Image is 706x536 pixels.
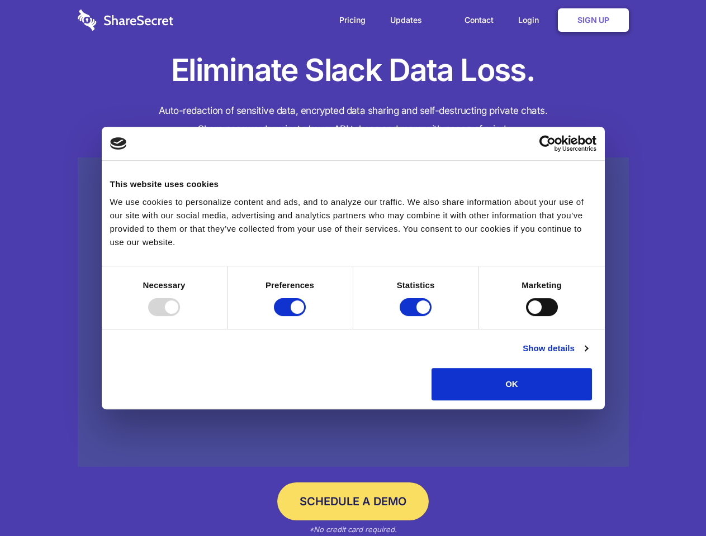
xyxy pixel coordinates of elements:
a: Login [507,3,556,37]
strong: Necessary [143,280,186,290]
a: Wistia video thumbnail [78,157,629,467]
strong: Preferences [266,280,314,290]
strong: Marketing [522,280,562,290]
a: Contact [453,3,505,37]
em: *No credit card required. [309,525,397,534]
h4: Auto-redaction of sensitive data, encrypted data sharing and self-destructing private chats. Shar... [78,102,629,138]
a: Schedule a Demo [277,482,429,520]
div: This website uses cookies [110,178,596,191]
h1: Eliminate Slack Data Loss. [78,50,629,90]
a: Pricing [328,3,377,37]
a: Sign Up [558,8,629,32]
img: logo [110,137,127,150]
a: Usercentrics Cookiebot - opens in a new window [499,135,596,152]
strong: Statistics [397,280,435,290]
div: We use cookies to personalize content and ads, and to analyze our traffic. We also share informat... [110,195,596,249]
a: Show details [523,342,587,355]
button: OK [432,368,592,400]
img: logo-wordmark-white-trans-d4663122ce5f474addd5e946df7df03e33cb6a1c49d2221995e7729f52c070b2.svg [78,9,173,31]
